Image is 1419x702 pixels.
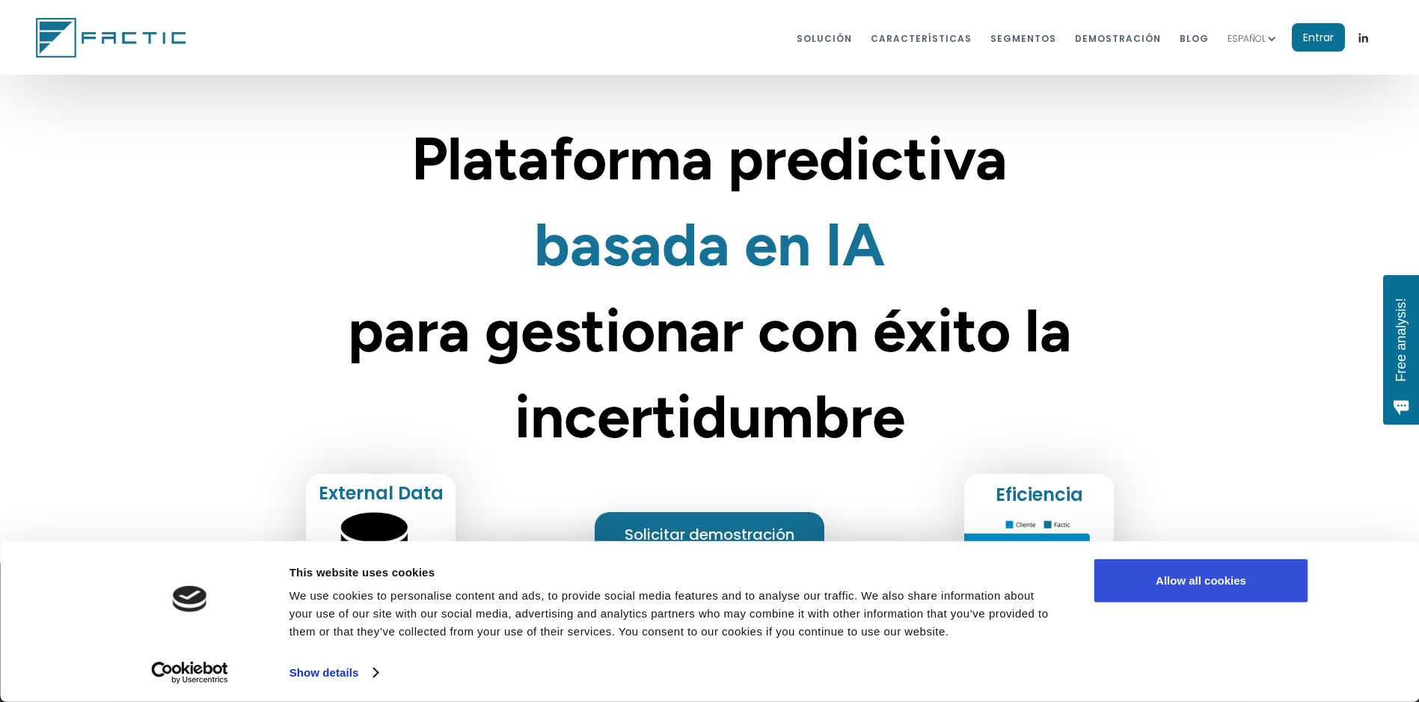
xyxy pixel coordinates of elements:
[1180,24,1209,52] a: BLOG
[314,482,447,505] h2: External Data
[289,587,1061,641] div: We use cookies to personalise content and ads, to provide social media features and to analyse ou...
[991,484,1086,506] h2: Eficiencia
[1228,14,1292,61] div: ESPAÑOL
[253,116,1167,460] h1: basada en IA
[411,123,1008,194] span: Plataforma predictiva
[871,24,972,52] a: características
[595,512,824,557] a: Solicitar demostración
[797,24,852,52] a: Solución
[1094,559,1308,603] button: Allow all cookies
[289,662,378,684] a: Show details
[348,295,1072,452] span: para gestionar con éxito la incertidumbre
[124,662,255,684] a: Usercentrics Cookiebot - opens in a new window
[1228,31,1266,46] div: ESPAÑOL
[173,586,207,612] img: logo
[990,24,1056,52] a: segmentos
[1075,24,1161,52] a: dEMOstración
[1292,23,1345,52] a: Entrar
[289,563,1061,581] div: This website uses cookies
